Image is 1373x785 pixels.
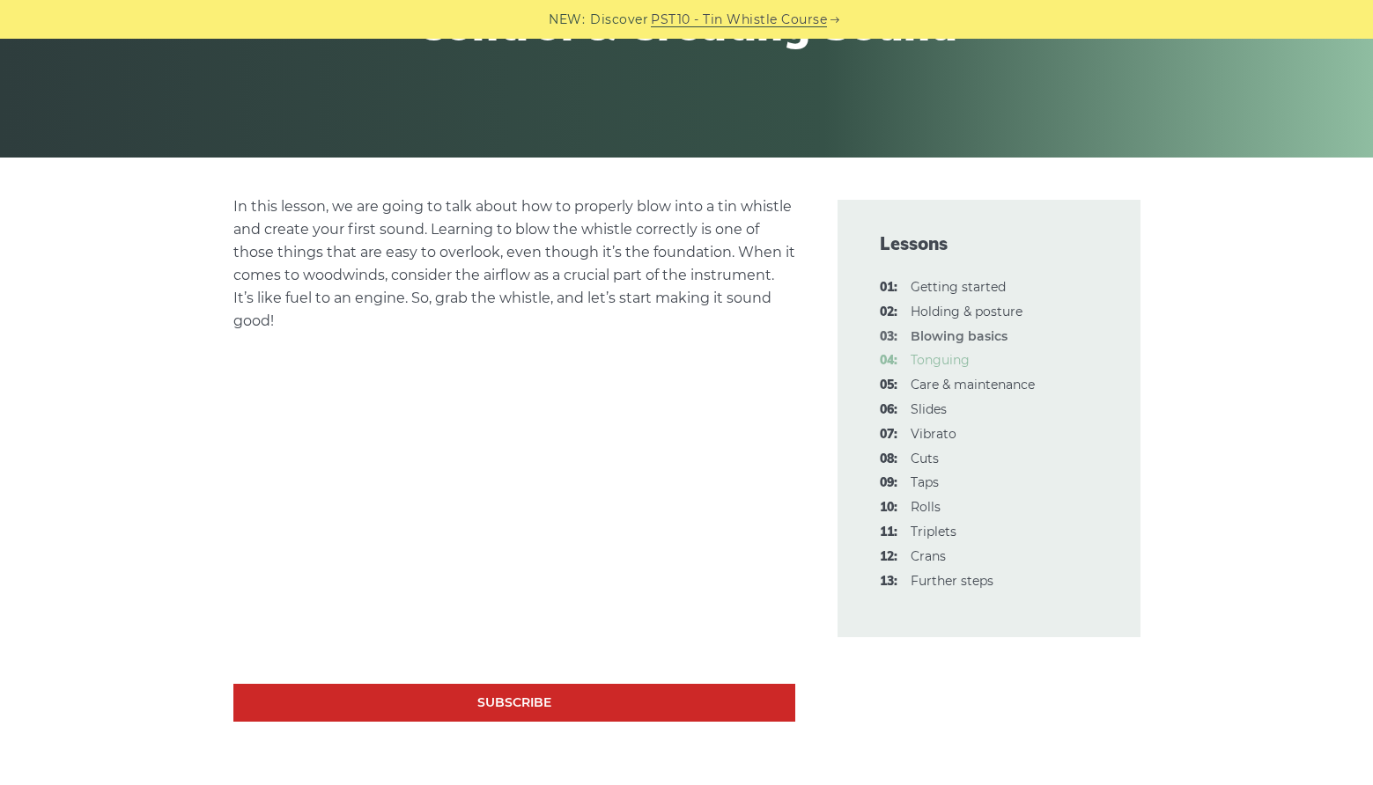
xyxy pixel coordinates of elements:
span: 12: [880,547,897,568]
a: 01:Getting started [911,279,1006,295]
span: 08: [880,449,897,470]
a: 04:Tonguing [911,352,970,368]
a: 06:Slides [911,401,947,417]
a: 12:Crans [911,548,946,564]
a: 07:Vibrato [911,426,956,442]
span: 13: [880,571,897,592]
span: 06: [880,400,897,421]
span: 02: [880,302,897,323]
strong: Blowing basics [911,328,1008,344]
iframe: Tin Whistle Tutorial for Beginners - Blowing Basics & D Scale Exercise [233,369,795,685]
a: 08:Cuts [911,451,939,466]
p: In this lesson, we are going to talk about how to properly blow into a tin whistle and create you... [233,195,795,333]
span: 01: [880,277,897,298]
span: 11: [880,522,897,543]
span: Lessons [880,231,1098,256]
a: 10:Rolls [911,499,941,515]
span: NEW: [549,10,585,30]
span: 10: [880,497,897,518]
span: 05: [880,375,897,396]
span: Discover [590,10,648,30]
span: 03: [880,326,897,348]
a: Subscribe [233,684,795,722]
a: 11:Triplets [911,524,956,539]
a: 09:Taps [911,474,939,490]
a: PST10 - Tin Whistle Course [651,10,827,30]
span: 04: [880,350,897,371]
a: 02:Holding & posture [911,304,1022,319]
a: 13:Further steps [911,573,993,589]
span: 09: [880,473,897,494]
span: 07: [880,424,897,445]
a: 05:Care & maintenance [911,377,1035,392]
